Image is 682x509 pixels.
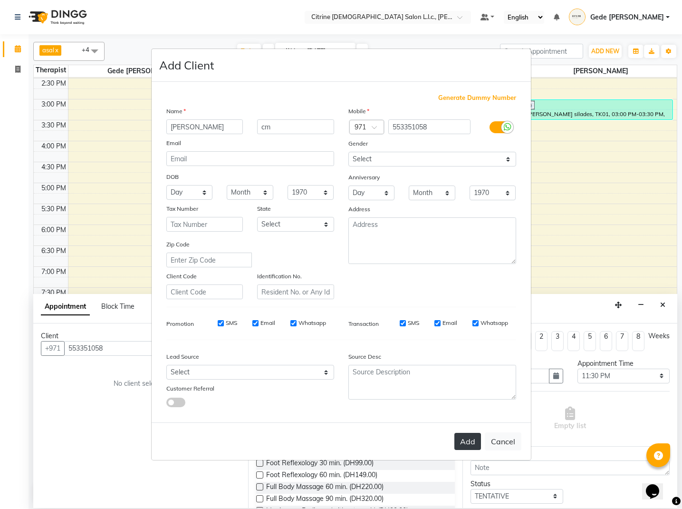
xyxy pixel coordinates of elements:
[166,205,198,213] label: Tax Number
[348,107,369,116] label: Mobile
[166,119,243,134] input: First Name
[348,173,380,182] label: Anniversary
[348,205,370,214] label: Address
[166,320,194,328] label: Promotion
[166,240,190,249] label: Zip Code
[166,107,186,116] label: Name
[388,119,471,134] input: Mobile
[480,319,508,327] label: Whatsapp
[159,57,214,74] h4: Add Client
[226,319,237,327] label: SMS
[257,272,302,281] label: Identification No.
[260,319,275,327] label: Email
[166,217,243,232] input: Tax Number
[454,433,481,450] button: Add
[408,319,419,327] label: SMS
[485,432,521,450] button: Cancel
[166,253,252,267] input: Enter Zip Code
[166,284,243,299] input: Client Code
[442,319,457,327] label: Email
[348,139,368,148] label: Gender
[166,139,181,147] label: Email
[257,205,271,213] label: State
[166,173,179,181] label: DOB
[298,319,326,327] label: Whatsapp
[166,384,214,393] label: Customer Referral
[348,320,379,328] label: Transaction
[257,284,334,299] input: Resident No. or Any Id
[348,352,381,361] label: Source Desc
[257,119,334,134] input: Last Name
[166,352,199,361] label: Lead Source
[438,93,516,103] span: Generate Dummy Number
[166,151,334,166] input: Email
[166,272,197,281] label: Client Code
